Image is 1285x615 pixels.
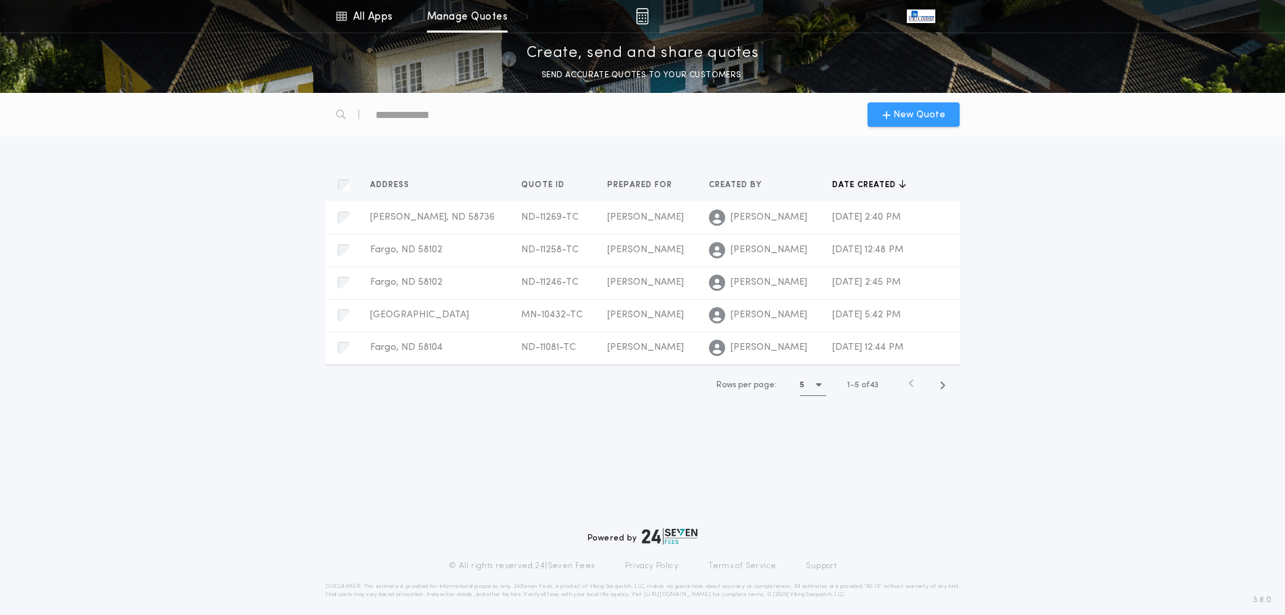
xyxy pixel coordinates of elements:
[607,310,684,320] span: [PERSON_NAME]
[832,342,903,353] span: [DATE] 12:44 PM
[607,342,684,353] span: [PERSON_NAME]
[832,277,901,287] span: [DATE] 2:45 PM
[806,561,836,572] a: Support
[521,245,579,255] span: ND-11258-TC
[607,245,684,255] span: [PERSON_NAME]
[521,310,583,320] span: MN-10432-TC
[588,528,697,544] div: Powered by
[370,277,443,287] span: Fargo, ND 58102
[847,381,850,389] span: 1
[708,561,776,572] a: Terms of Service
[800,374,826,396] button: 5
[861,379,878,391] span: of 43
[521,180,567,191] span: Quote ID
[731,243,807,257] span: [PERSON_NAME]
[370,178,420,192] button: Address
[370,180,412,191] span: Address
[527,43,759,64] p: Create, send and share quotes
[832,180,899,191] span: Date created
[800,378,804,392] h1: 5
[449,561,595,572] p: © All rights reserved. 24|Seven Fees
[521,178,575,192] button: Quote ID
[636,8,649,24] img: img
[644,592,711,597] a: [URL][DOMAIN_NAME]
[607,277,684,287] span: [PERSON_NAME]
[731,309,807,322] span: [PERSON_NAME]
[370,212,495,222] span: [PERSON_NAME], ND 58736
[832,178,906,192] button: Date created
[607,180,675,191] span: Prepared for
[893,108,945,122] span: New Quote
[709,180,764,191] span: Created by
[370,342,443,353] span: Fargo, ND 58104
[521,277,579,287] span: ND-11246-TC
[709,178,772,192] button: Created by
[325,582,960,599] p: DISCLAIMER: This estimate is provided for informational purposes only. 24|Seven Fees, a product o...
[370,245,443,255] span: Fargo, ND 58102
[832,310,901,320] span: [DATE] 5:42 PM
[1253,594,1271,606] span: 3.8.0
[521,212,579,222] span: ND-11269-TC
[731,211,807,224] span: [PERSON_NAME]
[716,381,777,389] span: Rows per page:
[731,341,807,355] span: [PERSON_NAME]
[370,310,469,320] span: [GEOGRAPHIC_DATA]
[868,102,960,127] button: New Quote
[625,561,679,572] a: Privacy Policy
[521,342,576,353] span: ND-11081-TC
[731,276,807,290] span: [PERSON_NAME]
[642,528,697,544] img: logo
[832,245,903,255] span: [DATE] 12:48 PM
[907,9,935,23] img: vs-icon
[832,212,901,222] span: [DATE] 2:40 PM
[542,68,743,82] p: SEND ACCURATE QUOTES TO YOUR CUSTOMERS.
[855,381,859,389] span: 5
[607,212,684,222] span: [PERSON_NAME]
